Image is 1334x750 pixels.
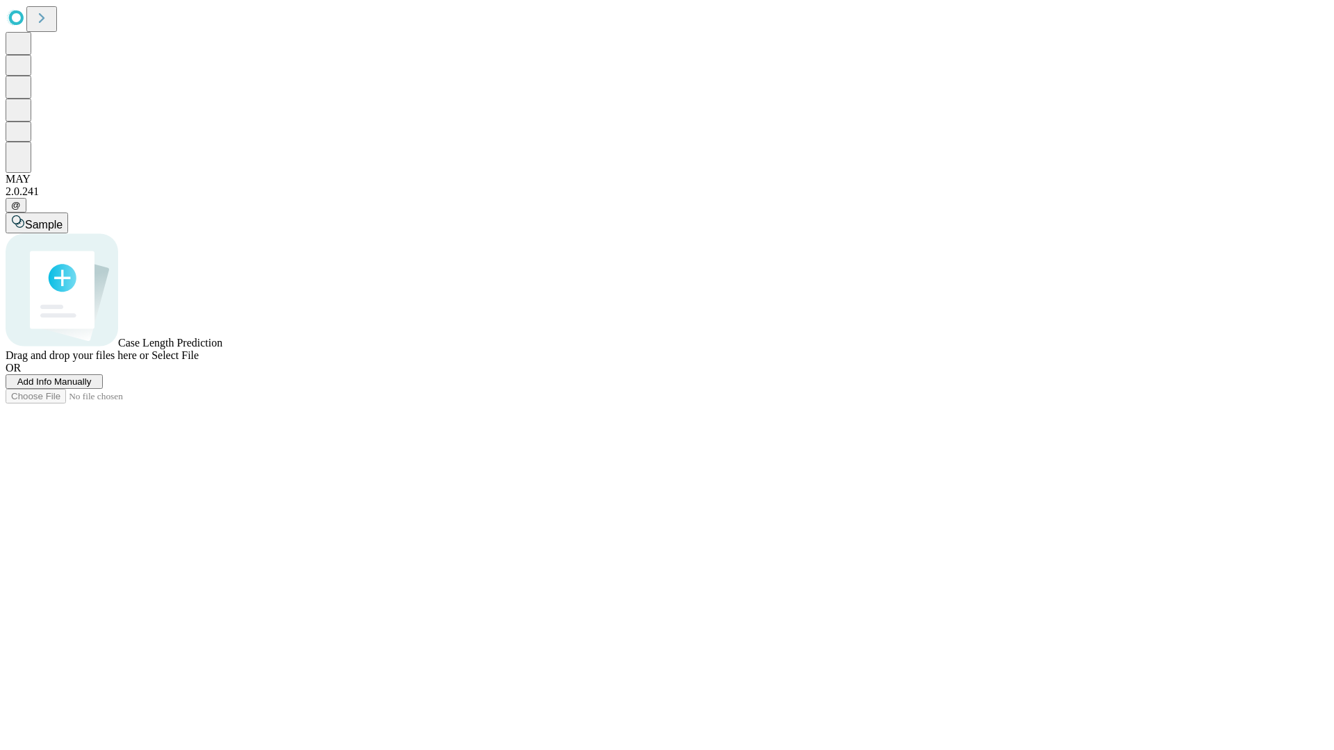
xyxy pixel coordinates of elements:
div: 2.0.241 [6,185,1328,198]
span: @ [11,200,21,210]
span: Sample [25,219,63,231]
button: @ [6,198,26,212]
div: MAY [6,173,1328,185]
span: Case Length Prediction [118,337,222,349]
span: Drag and drop your files here or [6,349,149,361]
button: Add Info Manually [6,374,103,389]
span: OR [6,362,21,374]
button: Sample [6,212,68,233]
span: Select File [151,349,199,361]
span: Add Info Manually [17,376,92,387]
